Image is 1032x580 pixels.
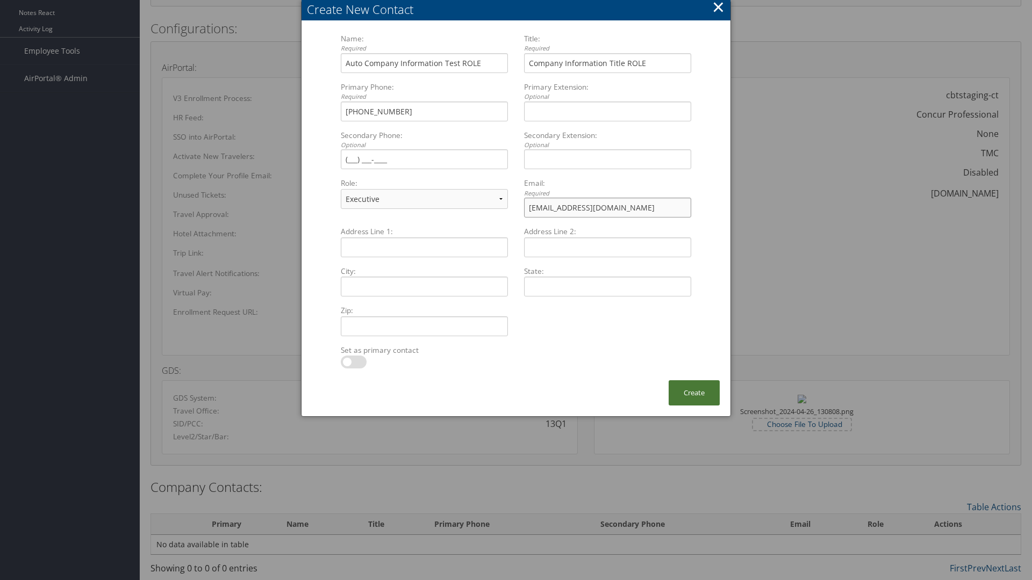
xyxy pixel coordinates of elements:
input: State: [524,277,691,296]
div: Required [524,189,691,198]
label: Email: [520,178,696,198]
input: Address Line 1: [341,237,508,257]
div: Required [341,44,508,53]
div: Required [524,44,691,53]
input: Title:Required [524,53,691,73]
label: Role: [336,178,512,189]
div: Optional [524,141,691,150]
input: Zip: [341,316,508,336]
div: Optional [524,92,691,102]
label: Secondary Phone: [336,130,512,150]
label: State: [520,266,696,277]
label: Address Line 2: [520,226,696,237]
input: Primary Extension:Optional [524,102,691,121]
label: Primary Extension: [520,82,696,102]
input: Primary Phone:Required [341,102,508,121]
input: Email:Required [524,198,691,218]
input: Secondary Extension:Optional [524,149,691,169]
label: Title: [520,33,696,53]
select: Role: [341,189,508,209]
label: Zip: [336,305,512,316]
div: Required [341,92,508,102]
div: Create New Contact [307,1,730,18]
label: Secondary Extension: [520,130,696,150]
label: Name: [336,33,512,53]
input: Secondary Phone:Optional [341,149,508,169]
div: Optional [341,141,508,150]
label: Set as primary contact [336,345,512,356]
input: Address Line 2: [524,237,691,257]
input: City: [341,277,508,296]
button: Create [669,380,720,405]
input: Name:Required [341,53,508,73]
label: Address Line 1: [336,226,512,237]
label: Primary Phone: [336,82,512,102]
label: City: [336,266,512,277]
